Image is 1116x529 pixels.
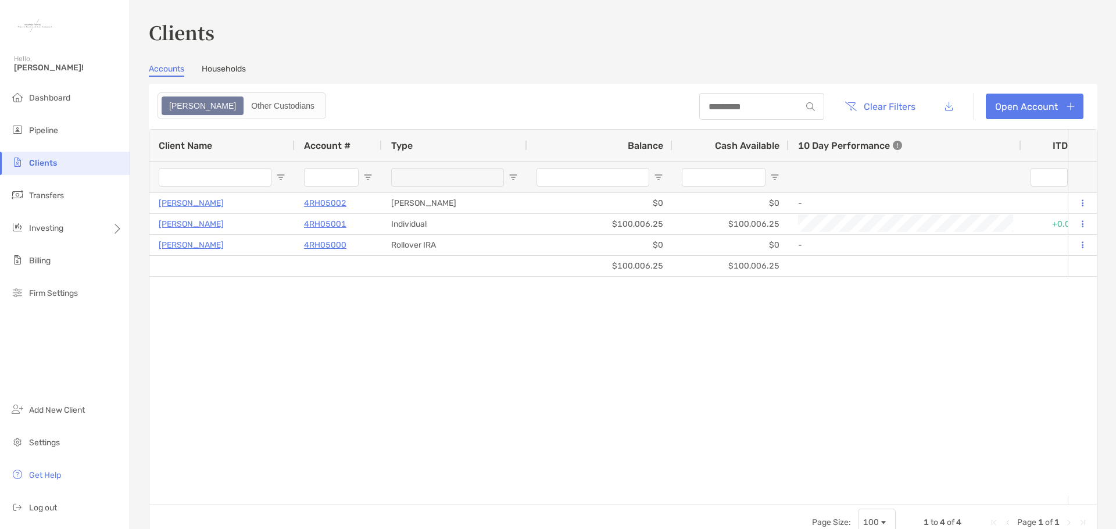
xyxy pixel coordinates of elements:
span: Settings [29,438,60,448]
img: settings icon [10,435,24,449]
img: logout icon [10,500,24,514]
div: Next Page [1064,518,1074,527]
img: pipeline icon [10,123,24,137]
div: 100 [863,517,879,527]
div: 0% [1021,193,1091,213]
input: Balance Filter Input [536,168,649,187]
a: Accounts [149,64,184,77]
img: investing icon [10,220,24,234]
div: 0% [1021,235,1091,255]
span: of [947,517,954,527]
img: dashboard icon [10,90,24,104]
a: Households [202,64,246,77]
span: Log out [29,503,57,513]
span: [PERSON_NAME]! [14,63,123,73]
div: $0 [673,193,789,213]
a: [PERSON_NAME] [159,196,224,210]
div: Individual [382,214,527,234]
div: Previous Page [1003,518,1013,527]
input: Cash Available Filter Input [682,168,766,187]
div: [PERSON_NAME] [382,193,527,213]
div: $0 [673,235,789,255]
span: Firm Settings [29,288,78,298]
span: 1 [1038,517,1043,527]
span: Billing [29,256,51,266]
button: Open Filter Menu [509,173,518,182]
h3: Clients [149,19,1097,45]
div: 10 Day Performance [798,130,902,161]
a: 4RH05002 [304,196,346,210]
span: Balance [628,140,663,151]
span: to [931,517,938,527]
a: [PERSON_NAME] [159,217,224,231]
a: Open Account [986,94,1083,119]
div: $100,006.25 [673,256,789,276]
a: [PERSON_NAME] [159,238,224,252]
div: - [798,194,1012,213]
span: Type [391,140,413,151]
div: $0 [527,235,673,255]
span: 4 [940,517,945,527]
img: firm-settings icon [10,285,24,299]
div: Other Custodians [245,98,321,114]
div: Page Size: [812,517,851,527]
span: Get Help [29,470,61,480]
img: Zoe Logo [14,5,56,47]
div: ITD [1053,140,1082,151]
span: 1 [924,517,929,527]
div: - [798,235,1012,255]
span: Cash Available [715,140,779,151]
button: Open Filter Menu [276,173,285,182]
div: $100,006.25 [527,214,673,234]
span: of [1045,517,1053,527]
div: segmented control [158,92,326,119]
img: clients icon [10,155,24,169]
span: Pipeline [29,126,58,135]
button: Open Filter Menu [770,173,779,182]
input: Client Name Filter Input [159,168,271,187]
a: 4RH05000 [304,238,346,252]
span: Client Name [159,140,212,151]
button: Clear Filters [836,94,924,119]
button: Open Filter Menu [363,173,373,182]
div: First Page [989,518,999,527]
div: Rollover IRA [382,235,527,255]
div: $0 [527,193,673,213]
span: 4 [956,517,961,527]
button: Open Filter Menu [654,173,663,182]
span: Page [1017,517,1036,527]
img: add_new_client icon [10,402,24,416]
img: transfers icon [10,188,24,202]
span: Account # [304,140,350,151]
input: Account # Filter Input [304,168,359,187]
input: ITD Filter Input [1031,168,1068,187]
div: +0.00% [1021,214,1091,234]
span: Investing [29,223,63,233]
div: $100,006.25 [673,214,789,234]
div: $100,006.25 [527,256,673,276]
span: Transfers [29,191,64,201]
span: Clients [29,158,57,168]
div: Zoe [163,98,242,114]
span: 1 [1054,517,1060,527]
img: get-help icon [10,467,24,481]
a: 4RH05001 [304,217,346,231]
img: input icon [806,102,815,111]
div: Last Page [1078,518,1088,527]
span: Dashboard [29,93,70,103]
span: Add New Client [29,405,85,415]
img: billing icon [10,253,24,267]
